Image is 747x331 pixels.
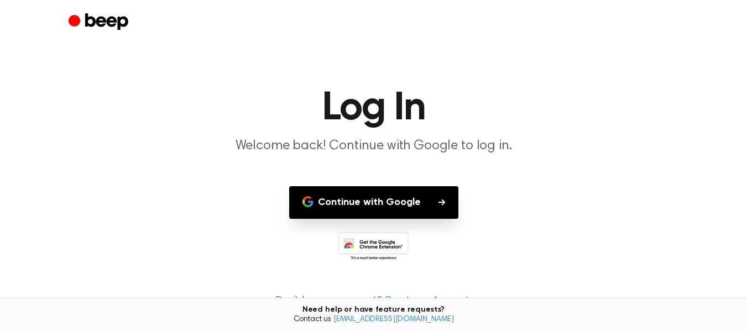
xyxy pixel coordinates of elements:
[7,315,740,325] span: Contact us
[333,316,454,323] a: [EMAIL_ADDRESS][DOMAIN_NAME]
[384,293,469,308] a: Create an Account
[91,88,657,128] h1: Log In
[13,293,734,308] p: Don’t have an account?
[161,137,586,155] p: Welcome back! Continue with Google to log in.
[69,12,131,33] a: Beep
[289,186,458,219] button: Continue with Google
